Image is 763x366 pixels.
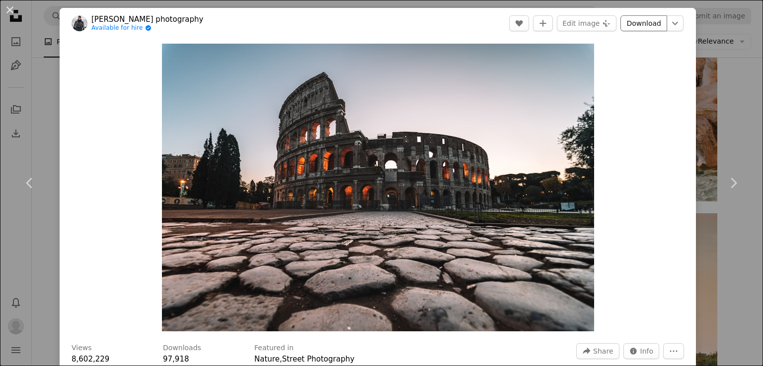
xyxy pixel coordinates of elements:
[91,24,203,32] a: Available for hire
[640,344,654,359] span: Info
[162,44,594,331] button: Zoom in on this image
[72,15,87,31] img: Go to Federico Di Dio photography's profile
[663,343,684,359] button: More Actions
[72,343,92,353] h3: Views
[576,343,619,359] button: Share this image
[163,355,189,364] span: 97,918
[163,343,201,353] h3: Downloads
[593,344,613,359] span: Share
[280,355,282,364] span: ,
[254,343,294,353] h3: Featured in
[162,44,594,331] img: gray concrete building during daytime
[254,355,280,364] a: Nature
[533,15,553,31] button: Add to Collection
[620,15,667,31] a: Download
[623,343,660,359] button: Stats about this image
[557,15,616,31] button: Edit image
[282,355,355,364] a: Street Photography
[509,15,529,31] button: Like
[72,355,109,364] span: 8,602,229
[667,15,684,31] button: Choose download size
[91,14,203,24] a: [PERSON_NAME] photography
[703,135,763,231] a: Next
